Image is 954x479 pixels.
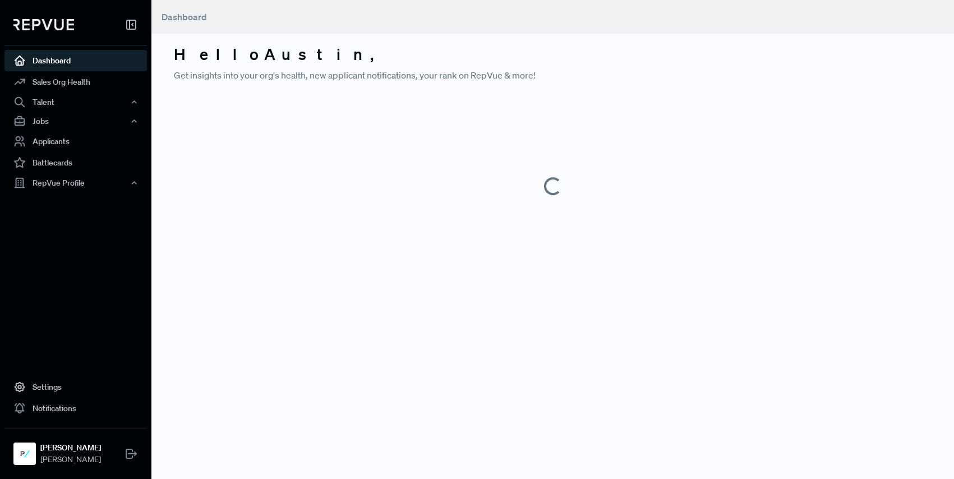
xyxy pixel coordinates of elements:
[4,71,147,93] a: Sales Org Health
[174,68,932,82] p: Get insights into your org's health, new applicant notifications, your rank on RepVue & more!
[4,112,147,131] button: Jobs
[4,131,147,152] a: Applicants
[174,45,932,64] h3: Hello Austin ,
[4,428,147,470] a: Polly[PERSON_NAME][PERSON_NAME]
[4,152,147,173] a: Battlecards
[162,11,207,22] span: Dashboard
[13,19,74,30] img: RepVue
[40,442,101,454] strong: [PERSON_NAME]
[4,398,147,419] a: Notifications
[40,454,101,466] span: [PERSON_NAME]
[16,445,34,463] img: Polly
[4,173,147,192] button: RepVue Profile
[4,50,147,71] a: Dashboard
[4,376,147,398] a: Settings
[4,93,147,112] button: Talent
